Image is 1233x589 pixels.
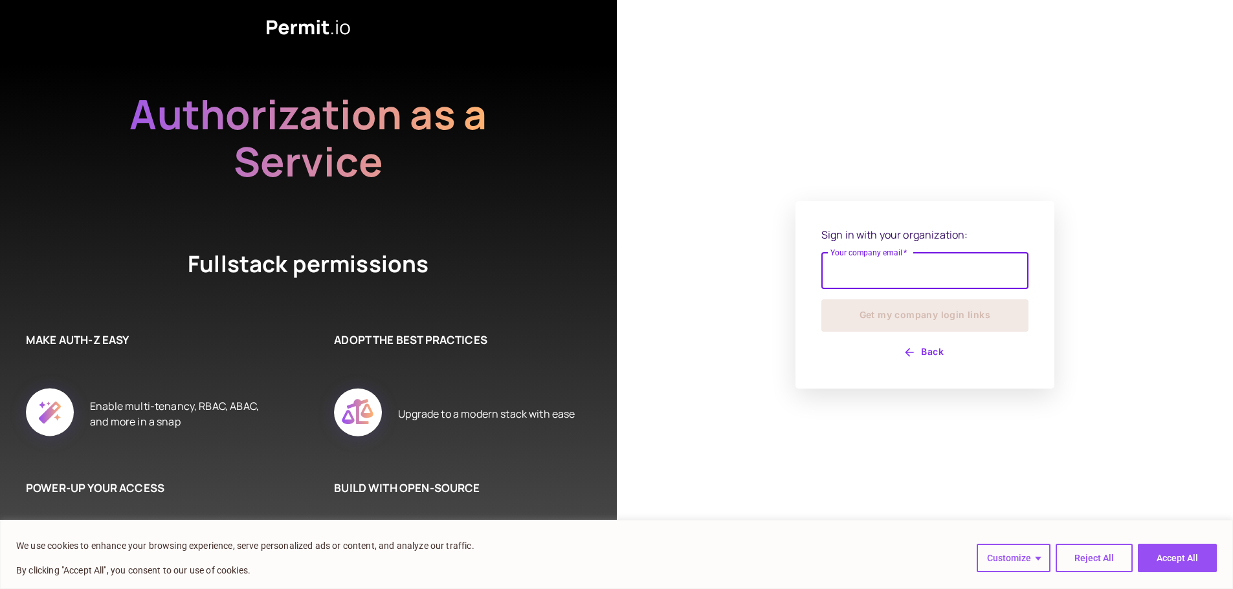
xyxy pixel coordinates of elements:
[16,562,474,578] p: By clicking "Accept All", you consent to our use of cookies.
[334,480,577,497] h6: BUILD WITH OPEN-SOURCE
[398,374,575,454] div: Upgrade to a modern stack with ease
[140,248,476,280] h4: Fullstack permissions
[830,247,907,258] label: Your company email
[334,332,577,348] h6: ADOPT THE BEST PRACTICES
[821,299,1028,332] button: Get my company login links
[88,91,528,185] h2: Authorization as a Service
[26,332,269,348] h6: MAKE AUTH-Z EASY
[26,480,269,497] h6: POWER-UP YOUR ACCESS
[821,342,1028,363] button: Back
[1056,544,1133,572] button: Reject All
[977,544,1050,572] button: Customize
[90,374,269,454] div: Enable multi-tenancy, RBAC, ABAC, and more in a snap
[1138,544,1217,572] button: Accept All
[821,227,1028,242] p: Sign in with your organization:
[16,538,474,553] p: We use cookies to enhance your browsing experience, serve personalized ads or content, and analyz...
